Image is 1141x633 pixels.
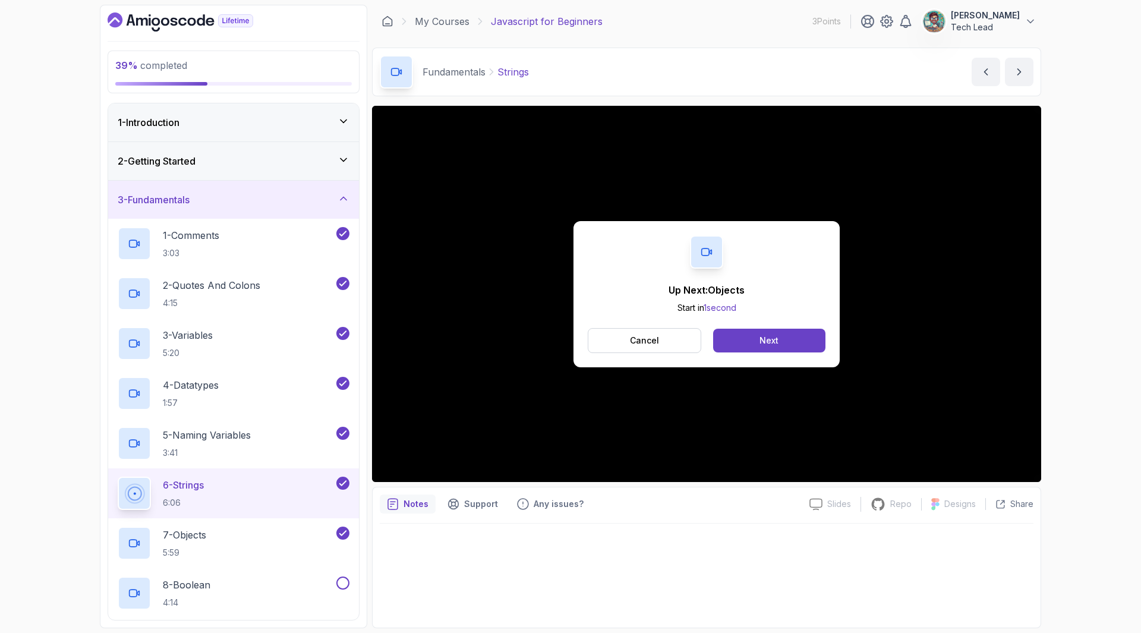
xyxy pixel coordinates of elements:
a: My Courses [415,14,469,29]
div: Next [759,335,778,347]
img: user profile image [923,10,945,33]
iframe: 6 - Strings [372,106,1041,482]
p: 3 - Variables [163,328,213,342]
p: Start in [669,302,745,314]
p: Slides [827,498,851,510]
button: 2-Quotes And Colons4:15 [118,277,349,310]
p: Repo [890,498,912,510]
p: Javascript for Beginners [491,14,603,29]
p: 6 - Strings [163,478,204,492]
button: 3-Fundamentals [108,181,359,219]
p: 5 - Naming Variables [163,428,251,442]
h3: 2 - Getting Started [118,154,196,168]
p: 1:57 [163,397,219,409]
p: Support [464,498,498,510]
button: 5-Naming Variables3:41 [118,427,349,460]
p: Tech Lead [951,21,1020,33]
p: Notes [404,498,428,510]
p: 7 - Objects [163,528,206,542]
p: 8 - Boolean [163,578,210,592]
p: Any issues? [534,498,584,510]
p: 3:41 [163,447,251,459]
a: Dashboard [108,12,280,32]
p: 6:06 [163,497,204,509]
button: Cancel [588,328,701,353]
button: 4-Datatypes1:57 [118,377,349,410]
button: 8-Boolean4:14 [118,577,349,610]
a: Dashboard [382,15,393,27]
button: 1-Introduction [108,103,359,141]
p: 5:20 [163,347,213,359]
p: 5:59 [163,547,206,559]
button: Support button [440,495,505,514]
button: 2-Getting Started [108,142,359,180]
p: 4:15 [163,297,260,309]
p: Fundamentals [423,65,486,79]
p: 2 - Quotes And Colons [163,278,260,292]
button: Feedback button [510,495,591,514]
span: 39 % [115,59,138,71]
button: notes button [380,495,436,514]
button: 1-Comments3:03 [118,227,349,260]
p: 4 - Datatypes [163,378,219,392]
p: Share [1010,498,1033,510]
p: Up Next: Objects [669,283,745,297]
span: 1 second [704,303,736,313]
span: completed [115,59,187,71]
button: next content [1005,58,1033,86]
button: 3-Variables5:20 [118,327,349,360]
h3: 1 - Introduction [118,115,179,130]
p: Strings [497,65,529,79]
button: Next [713,329,825,352]
button: previous content [972,58,1000,86]
p: 3 Points [812,15,841,27]
button: 7-Objects5:59 [118,527,349,560]
button: 6-Strings6:06 [118,477,349,510]
p: Cancel [630,335,659,347]
p: 3:03 [163,247,219,259]
p: [PERSON_NAME] [951,10,1020,21]
p: Designs [944,498,976,510]
p: 1 - Comments [163,228,219,243]
p: 4:14 [163,597,210,609]
h3: 3 - Fundamentals [118,193,190,207]
button: Share [985,498,1033,510]
button: user profile image[PERSON_NAME]Tech Lead [922,10,1036,33]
